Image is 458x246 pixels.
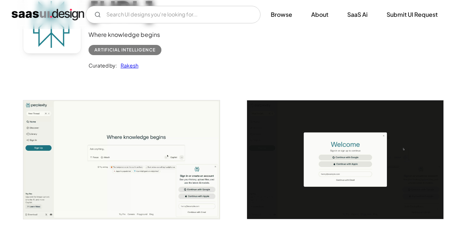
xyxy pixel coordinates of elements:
div: Artificial Intelligence [94,46,156,54]
a: open lightbox [23,100,220,219]
img: 65b9d3bdf19451c686cb9749_perplexity%20home%20page.jpg [23,100,220,219]
a: open lightbox [247,100,444,219]
a: About [302,7,337,23]
a: Submit UI Request [378,7,446,23]
div: Curated by: [89,61,117,70]
img: 65b9d3bd40d97bb4e9ee2fbe_perplexity%20sign%20in.jpg [247,100,444,219]
a: Browse [262,7,301,23]
a: SaaS Ai [338,7,376,23]
form: Email Form [86,6,261,23]
a: Rakesh [117,61,138,70]
input: Search UI designs you're looking for... [86,6,261,23]
a: home [12,9,84,20]
div: Where knowledge begins [89,30,161,39]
